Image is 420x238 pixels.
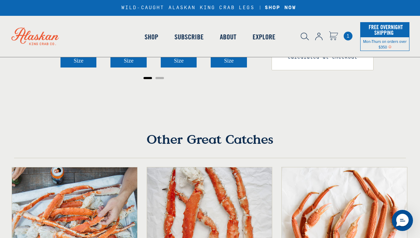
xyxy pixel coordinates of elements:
[301,33,309,40] img: search
[124,58,134,64] span: Size
[144,77,152,79] button: Go to page 1
[74,58,83,64] span: Size
[174,58,184,64] span: Size
[110,54,146,67] button: Select Octopus size
[315,33,323,40] img: account
[344,32,352,40] a: Cart
[211,54,247,67] button: Select Florida Stone Crab Claws size
[212,17,244,57] a: About
[4,20,67,53] img: Alaskan King Crab Co. logo
[46,75,261,80] ul: Select a slide to show
[224,58,234,64] span: Size
[136,17,166,57] a: Shop
[262,5,299,11] a: SHOP NOW
[344,32,352,40] span: 1
[392,210,413,231] div: Messenger Dummy Widget
[121,5,299,11] div: WILD-CAUGHT ALASKAN KING CRAB LEGS |
[155,77,164,79] button: Go to page 2
[14,131,406,158] h4: Other Great Catches
[265,5,296,11] strong: SHOP NOW
[367,22,403,38] span: Free Overnight Shipping
[161,54,197,67] button: Select Ahi Tuna Poké Kit size
[329,31,338,41] a: Cart
[363,39,407,49] span: Mon-Thurs on orders over $350
[166,17,212,57] a: Subscribe
[244,17,284,57] a: Explore
[388,44,392,49] span: Shipping Notice Icon
[61,54,96,67] button: Select New Caledonia Blue Prawns size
